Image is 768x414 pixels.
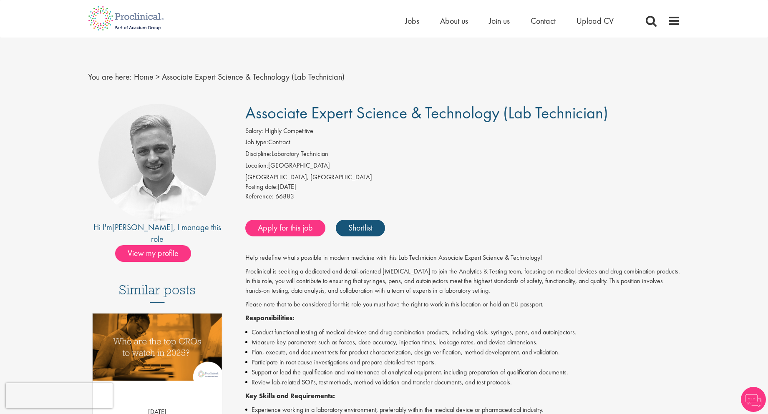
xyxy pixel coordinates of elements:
a: [PERSON_NAME] [112,222,173,233]
li: Measure key parameters such as forces, dose accuracy, injection times, leakage rates, and device ... [245,337,680,347]
img: Top 10 CROs 2025 | Proclinical [93,314,222,381]
span: View my profile [115,245,191,262]
span: 66883 [275,192,294,201]
li: Contract [245,138,680,149]
li: Plan, execute, and document tests for product characterization, design verification, method devel... [245,347,680,357]
a: Link to a post [93,314,222,387]
label: Reference: [245,192,274,201]
li: Laboratory Technician [245,149,680,161]
label: Job type: [245,138,268,147]
img: imeage of recruiter Joshua Bye [98,104,216,221]
a: Contact [531,15,556,26]
a: Apply for this job [245,220,325,236]
a: Join us [489,15,510,26]
div: [DATE] [245,182,680,192]
img: Chatbot [741,387,766,412]
span: Associate Expert Science & Technology (Lab Technician) [162,71,345,82]
a: View my profile [115,247,199,258]
span: > [156,71,160,82]
strong: Key Skills and Requirements: [245,391,335,400]
span: Associate Expert Science & Technology (Lab Technician) [245,102,608,123]
p: Help redefine what's possible in modern medicine with this Lab Technician Associate Expert Scienc... [245,253,680,263]
div: [GEOGRAPHIC_DATA], [GEOGRAPHIC_DATA] [245,173,680,182]
li: [GEOGRAPHIC_DATA] [245,161,680,173]
span: Highly Competitive [265,126,313,135]
a: Jobs [405,15,419,26]
label: Discipline: [245,149,272,159]
li: Review lab-related SOPs, test methods, method validation and transfer documents, and test protocols. [245,377,680,387]
h3: Similar posts [119,283,196,303]
li: Participate in root cause investigations and prepare detailed test reports. [245,357,680,367]
strong: Responsibilities: [245,314,295,322]
a: breadcrumb link [134,71,154,82]
div: Hi I'm , I manage this role [88,221,227,245]
span: You are here: [88,71,132,82]
p: Proclinical is seeking a dedicated and detail-oriented [MEDICAL_DATA] to join the Analytics & Tes... [245,267,680,296]
label: Salary: [245,126,263,136]
iframe: reCAPTCHA [6,383,113,408]
span: Posting date: [245,182,278,191]
a: Upload CV [577,15,614,26]
li: Support or lead the qualification and maintenance of analytical equipment, including preparation ... [245,367,680,377]
a: Shortlist [336,220,385,236]
label: Location: [245,161,268,171]
a: About us [440,15,468,26]
li: Conduct functional testing of medical devices and drug combination products, including vials, syr... [245,327,680,337]
p: Please note that to be considered for this role you must have the right to work in this location ... [245,300,680,309]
